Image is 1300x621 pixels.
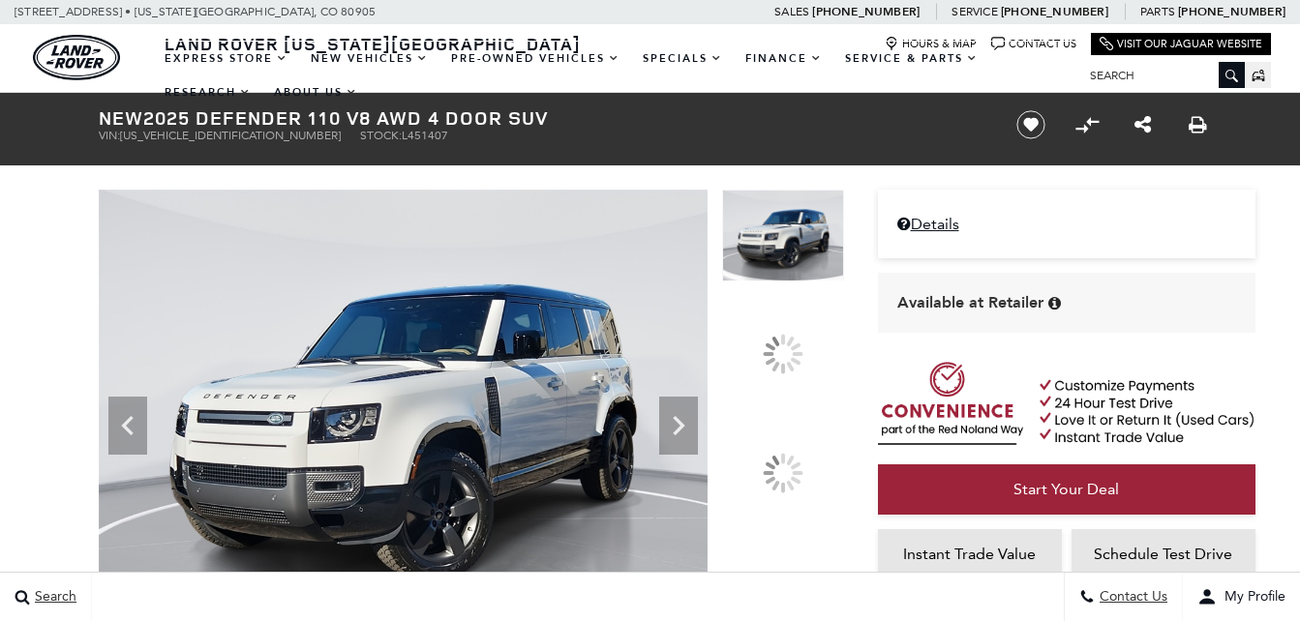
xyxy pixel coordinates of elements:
span: Sales [774,5,809,18]
nav: Main Navigation [153,42,1075,109]
span: Contact Us [1095,589,1167,606]
div: Vehicle is in stock and ready for immediate delivery. Due to demand, availability is subject to c... [1048,296,1061,310]
span: L451407 [402,129,448,142]
span: Start Your Deal [1013,480,1119,498]
button: user-profile-menu [1183,573,1300,621]
a: Details [897,215,1236,233]
button: Compare vehicle [1073,110,1102,139]
a: [PHONE_NUMBER] [812,4,920,19]
a: [PHONE_NUMBER] [1178,4,1285,19]
button: Save vehicle [1010,109,1052,140]
strong: New [99,104,143,131]
a: Share this New 2025 Defender 110 V8 AWD 4 Door SUV [1134,113,1151,136]
a: Research [153,75,262,109]
a: Schedule Test Drive [1072,529,1255,579]
a: Hours & Map [885,37,977,51]
span: Service [952,5,997,18]
span: [US_VEHICLE_IDENTIFICATION_NUMBER] [120,129,341,142]
span: Instant Trade Value [903,545,1036,563]
h1: 2025 Defender 110 V8 AWD 4 Door SUV [99,107,984,129]
span: Stock: [360,129,402,142]
a: Instant Trade Value [878,529,1062,579]
a: Print this New 2025 Defender 110 V8 AWD 4 Door SUV [1189,113,1207,136]
a: [STREET_ADDRESS] • [US_STATE][GEOGRAPHIC_DATA], CO 80905 [15,5,376,18]
a: land-rover [33,35,120,80]
span: Schedule Test Drive [1094,545,1232,563]
a: Pre-Owned Vehicles [439,42,631,75]
span: Available at Retailer [897,292,1043,313]
img: Land Rover [33,35,120,80]
span: Search [30,589,76,606]
a: Land Rover [US_STATE][GEOGRAPHIC_DATA] [153,32,592,55]
img: New 2025 Fuji White Land Rover V8 image 1 [722,190,844,281]
a: About Us [262,75,369,109]
span: My Profile [1217,589,1285,606]
a: Visit Our Jaguar Website [1100,37,1262,51]
a: EXPRESS STORE [153,42,299,75]
a: New Vehicles [299,42,439,75]
a: Contact Us [991,37,1076,51]
span: Parts [1140,5,1175,18]
span: VIN: [99,129,120,142]
a: [PHONE_NUMBER] [1001,4,1108,19]
a: Finance [734,42,833,75]
a: Start Your Deal [878,464,1255,515]
a: Service & Parts [833,42,989,75]
a: Specials [631,42,734,75]
input: Search [1075,64,1245,87]
span: Land Rover [US_STATE][GEOGRAPHIC_DATA] [165,32,581,55]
